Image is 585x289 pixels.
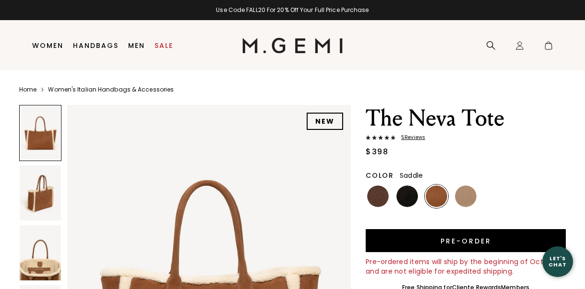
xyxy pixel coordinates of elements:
[366,146,388,158] div: $398
[128,42,145,49] a: Men
[48,86,174,93] a: Women's Italian Handbags & Accessories
[366,105,566,132] h1: The Neva Tote
[366,257,566,276] div: Pre-ordered items will ship by the beginning of October and are not eligible for expedited shipping.
[400,171,423,180] span: Saddle
[367,185,389,207] img: Chocolate
[426,185,447,207] img: Saddle
[307,113,343,130] div: NEW
[19,86,36,93] a: Home
[395,135,425,140] span: 5 Review s
[155,42,173,49] a: Sale
[366,229,566,252] button: Pre-order
[32,42,63,49] a: Women
[242,38,343,53] img: M.Gemi
[455,185,477,207] img: Biscuit
[20,225,61,280] img: The Neva Tote
[73,42,119,49] a: Handbags
[366,172,394,179] h2: Color
[20,165,61,220] img: The Neva Tote
[542,255,573,267] div: Let's Chat
[366,135,566,142] a: 5Reviews
[396,185,418,207] img: Black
